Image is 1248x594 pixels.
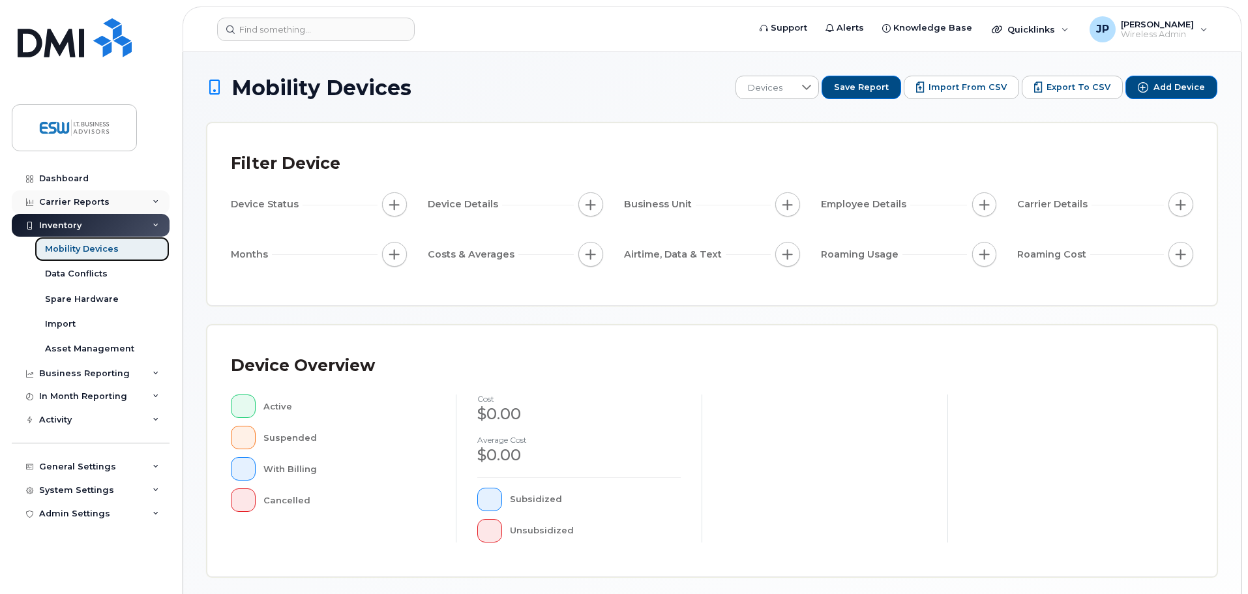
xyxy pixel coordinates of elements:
span: Employee Details [821,198,910,211]
div: Unsubsidized [510,519,681,542]
span: Device Details [428,198,502,211]
span: Roaming Usage [821,248,902,261]
span: Roaming Cost [1017,248,1090,261]
div: Active [263,394,436,418]
span: Mobility Devices [231,76,411,99]
div: Filter Device [231,147,340,181]
span: Costs & Averages [428,248,518,261]
span: Device Status [231,198,303,211]
div: Subsidized [510,488,681,511]
div: With Billing [263,457,436,481]
span: Carrier Details [1017,198,1092,211]
h4: cost [477,394,681,403]
span: Import from CSV [929,82,1007,93]
button: Save Report [822,76,901,99]
span: Devices [736,76,794,100]
div: Cancelled [263,488,436,512]
div: Suspended [263,426,436,449]
button: Add Device [1125,76,1217,99]
div: $0.00 [477,444,681,466]
span: Export to CSV [1047,82,1110,93]
div: $0.00 [477,403,681,425]
span: Add Device [1153,82,1205,93]
span: Airtime, Data & Text [624,248,726,261]
h4: Average cost [477,436,681,444]
span: Business Unit [624,198,696,211]
div: Device Overview [231,349,375,383]
button: Export to CSV [1022,76,1123,99]
span: Save Report [834,82,889,93]
span: Months [231,248,272,261]
button: Import from CSV [904,76,1019,99]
